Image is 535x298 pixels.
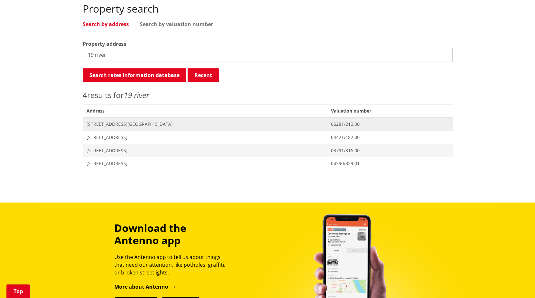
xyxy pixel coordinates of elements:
[140,22,213,27] a: Search by valuation number
[87,147,324,154] span: [STREET_ADDRESS]
[83,40,126,48] label: Property address
[83,104,327,117] span: Address
[87,121,324,127] span: [STREET_ADDRESS][GEOGRAPHIC_DATA]
[83,22,129,27] a: Search by address
[83,89,453,101] p: results for
[87,134,324,141] span: [STREET_ADDRESS]
[87,160,324,167] span: [STREET_ADDRESS]
[331,147,448,154] span: 03791/316.00
[6,284,30,298] a: Top
[83,48,453,62] input: e.g. Duke Street NGARUAWAHIA
[83,117,453,131] a: [STREET_ADDRESS][GEOGRAPHIC_DATA] 06281/210.00
[327,104,452,117] span: Valuation number
[83,144,453,157] a: [STREET_ADDRESS] 03791/316.00
[188,68,219,82] button: Recent
[505,271,529,294] iframe: Messenger Launcher
[124,90,149,100] em: 19 river
[331,121,448,127] span: 06281/210.00
[83,90,87,100] span: 4
[83,157,453,170] a: [STREET_ADDRESS] 04390/329.01
[331,160,448,167] span: 04390/329.01
[83,131,453,144] a: [STREET_ADDRESS] 04421/182.00
[331,134,448,141] span: 04421/182.00
[114,253,231,276] p: Use the Antenno app to tell us about things that need our attention, like potholes, graffiti, or ...
[114,222,231,247] h3: Download the Antenno app
[114,283,177,290] a: More about Antenno
[83,68,186,82] button: Search rates information database
[83,3,453,15] h2: Property search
